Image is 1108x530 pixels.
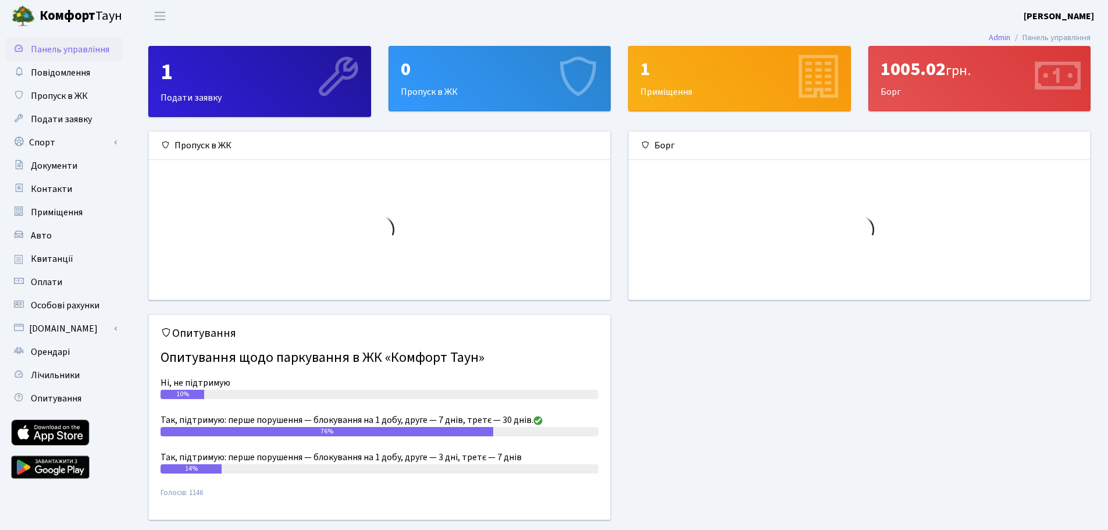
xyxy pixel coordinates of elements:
a: Admin [989,31,1010,44]
span: Документи [31,159,77,172]
a: Спорт [6,131,122,154]
span: Повідомлення [31,66,90,79]
a: Повідомлення [6,61,122,84]
div: Подати заявку [149,47,370,116]
img: logo.png [12,5,35,28]
div: 1005.02 [881,58,1079,80]
a: Лічильники [6,364,122,387]
div: 1 [640,58,839,80]
b: [PERSON_NAME] [1024,10,1094,23]
a: Авто [6,224,122,247]
small: Голосів: 1146 [161,488,598,508]
div: 0 [401,58,599,80]
div: Приміщення [629,47,850,111]
span: Панель управління [31,43,109,56]
span: Подати заявку [31,113,92,126]
span: Орендарі [31,346,70,358]
span: Особові рахунки [31,299,99,312]
div: 1 [161,58,359,86]
span: грн. [946,61,971,81]
a: Подати заявку [6,108,122,131]
div: Борг [629,131,1090,160]
div: 76% [161,427,493,436]
span: Лічильники [31,369,80,382]
a: 0Пропуск в ЖК [389,46,611,111]
a: Орендарі [6,340,122,364]
a: [DOMAIN_NAME] [6,317,122,340]
a: Приміщення [6,201,122,224]
a: Квитанції [6,247,122,271]
button: Переключити навігацію [145,6,174,26]
div: 10% [161,390,204,399]
span: Квитанції [31,252,73,265]
span: Таун [40,6,122,26]
li: Панель управління [1010,31,1091,44]
a: 1Подати заявку [148,46,371,117]
a: Документи [6,154,122,177]
span: Контакти [31,183,72,195]
div: Так, підтримую: перше порушення — блокування на 1 добу, друге — 3 дні, третє — 7 днів [161,450,598,464]
a: Опитування [6,387,122,410]
a: Особові рахунки [6,294,122,317]
div: Ні, не підтримую [161,376,598,390]
span: Пропуск в ЖК [31,90,88,102]
a: Пропуск в ЖК [6,84,122,108]
span: Авто [31,229,52,242]
span: Оплати [31,276,62,289]
a: Панель управління [6,38,122,61]
div: Так, підтримую: перше порушення — блокування на 1 добу, друге — 7 днів, третє — 30 днів. [161,413,598,427]
a: 1Приміщення [628,46,851,111]
nav: breadcrumb [971,26,1108,50]
h5: Опитування [161,326,598,340]
b: Комфорт [40,6,95,25]
div: 14% [161,464,222,474]
a: [PERSON_NAME] [1024,9,1094,23]
a: Контакти [6,177,122,201]
div: Пропуск в ЖК [149,131,610,160]
span: Приміщення [31,206,83,219]
div: Пропуск в ЖК [389,47,611,111]
h4: Опитування щодо паркування в ЖК «Комфорт Таун» [161,345,598,371]
a: Оплати [6,271,122,294]
span: Опитування [31,392,81,405]
div: Борг [869,47,1091,111]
